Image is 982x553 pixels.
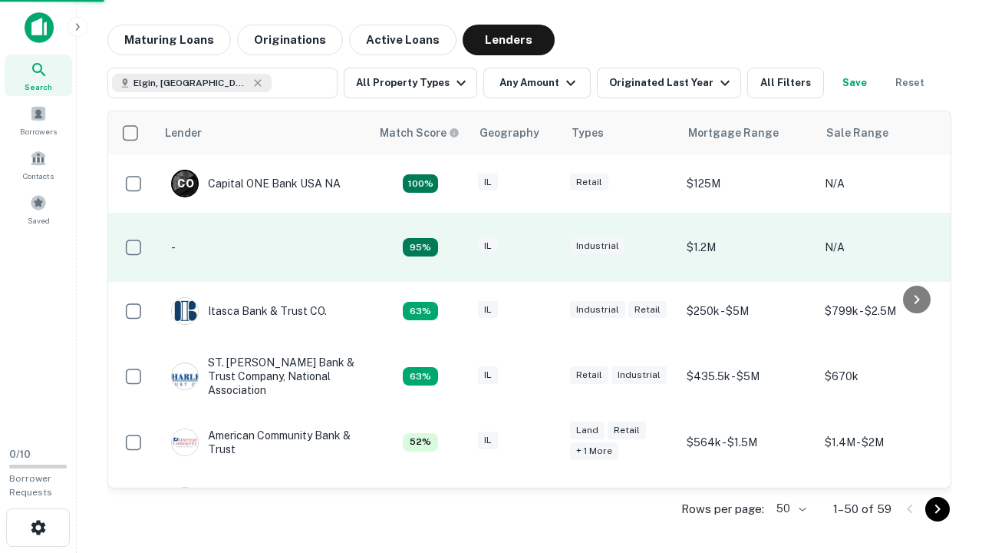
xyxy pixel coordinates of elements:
[5,188,72,230] a: Saved
[403,367,438,386] div: Capitalize uses an advanced AI algorithm to match your search with the best lender. The match sco...
[25,81,52,93] span: Search
[344,68,477,98] button: All Property Types
[478,237,498,255] div: IL
[403,174,438,193] div: Capitalize uses an advanced AI algorithm to match your search with the best lender. The match sco...
[570,366,608,384] div: Retail
[403,238,438,257] div: Capitalize uses an advanced AI algorithm to match your search with the best lender. The match sco...
[237,25,343,55] button: Originations
[597,68,741,98] button: Originated Last Year
[403,433,438,452] div: Capitalize uses an advanced AI algorithm to match your search with the best lender. The match sco...
[171,239,176,256] p: -
[833,500,891,518] p: 1–50 of 59
[817,111,955,154] th: Sale Range
[817,472,955,530] td: N/A
[608,422,646,439] div: Retail
[20,125,57,137] span: Borrowers
[133,76,249,90] span: Elgin, [GEOGRAPHIC_DATA], [GEOGRAPHIC_DATA]
[747,68,824,98] button: All Filters
[679,282,817,340] td: $250k - $5M
[679,340,817,413] td: $435.5k - $5M
[478,174,498,191] div: IL
[172,429,198,455] img: picture
[172,488,198,514] img: picture
[171,356,355,398] div: ST. [PERSON_NAME] Bank & Trust Company, National Association
[9,449,31,460] span: 0 / 10
[611,366,667,384] div: Industrial
[171,170,341,197] div: Capital ONE Bank USA NA
[925,497,950,522] button: Go to next page
[562,111,679,154] th: Types
[5,55,72,96] a: Search
[628,301,667,319] div: Retail
[156,111,371,154] th: Lender
[905,430,982,504] iframe: Chat Widget
[470,111,562,154] th: Geography
[349,25,456,55] button: Active Loans
[830,68,879,98] button: Save your search to get updates of matches that match your search criteria.
[403,302,438,320] div: Capitalize uses an advanced AI algorithm to match your search with the best lender. The match sco...
[371,111,470,154] th: Capitalize uses an advanced AI algorithm to match your search with the best lender. The match sco...
[9,473,52,498] span: Borrower Requests
[609,74,734,92] div: Originated Last Year
[817,213,955,282] td: N/A
[570,442,618,460] div: + 1 more
[23,170,54,182] span: Contacts
[107,25,231,55] button: Maturing Loans
[681,500,764,518] p: Rows per page:
[570,174,608,191] div: Retail
[165,124,202,142] div: Lender
[177,176,193,192] p: C O
[25,12,54,43] img: capitalize-icon.png
[679,213,817,282] td: $1.2M
[380,124,456,141] h6: Match Score
[171,487,339,515] div: Republic Bank Of Chicago
[770,498,809,520] div: 50
[483,68,591,98] button: Any Amount
[679,111,817,154] th: Mortgage Range
[380,124,460,141] div: Capitalize uses an advanced AI algorithm to match your search with the best lender. The match sco...
[826,124,888,142] div: Sale Range
[478,366,498,384] div: IL
[479,124,539,142] div: Geography
[171,429,355,456] div: American Community Bank & Trust
[478,432,498,449] div: IL
[570,301,625,319] div: Industrial
[478,301,498,319] div: IL
[885,68,934,98] button: Reset
[5,144,72,185] a: Contacts
[679,472,817,530] td: $500k - $880.5k
[817,340,955,413] td: $670k
[817,154,955,213] td: N/A
[463,25,555,55] button: Lenders
[817,413,955,472] td: $1.4M - $2M
[679,413,817,472] td: $564k - $1.5M
[679,154,817,213] td: $125M
[688,124,779,142] div: Mortgage Range
[817,282,955,340] td: $799k - $2.5M
[5,99,72,141] a: Borrowers
[570,237,625,255] div: Industrial
[172,363,198,389] img: picture
[171,297,327,325] div: Itasca Bank & Trust CO.
[28,214,50,227] span: Saved
[572,124,604,142] div: Types
[570,422,605,439] div: Land
[172,298,198,324] img: picture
